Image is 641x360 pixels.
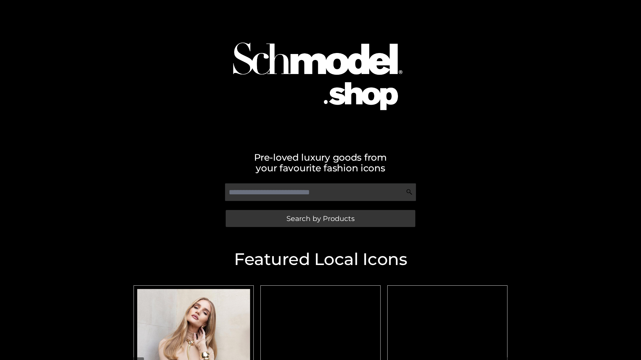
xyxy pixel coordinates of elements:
h2: Pre-loved luxury goods from your favourite fashion icons [130,152,511,173]
img: Search Icon [406,189,413,195]
a: Search by Products [226,210,415,227]
span: Search by Products [286,215,355,222]
h2: Featured Local Icons​ [130,251,511,268]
